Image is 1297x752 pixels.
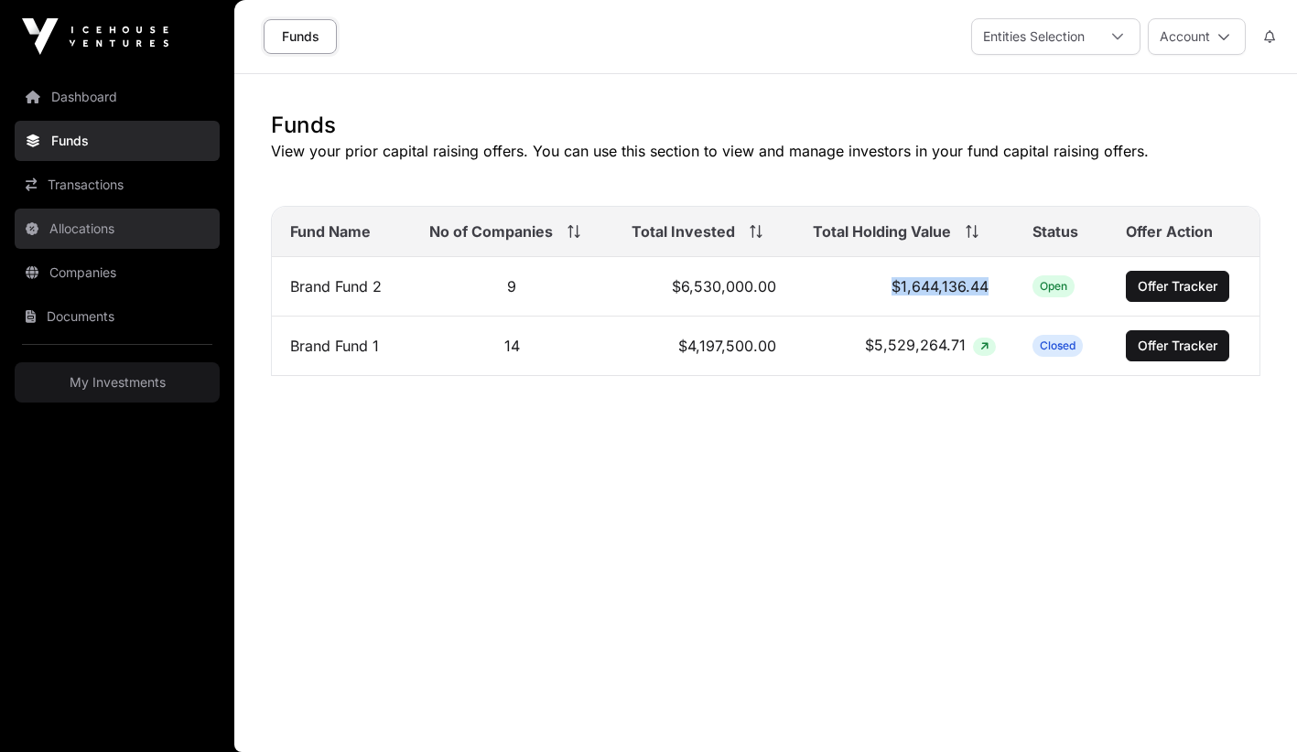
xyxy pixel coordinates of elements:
[271,140,1260,162] p: View your prior capital raising offers. You can use this section to view and manage investors in ...
[972,19,1096,54] div: Entities Selection
[1032,220,1078,242] span: Status
[15,296,220,337] a: Documents
[271,111,1260,140] h1: Funds
[1126,284,1229,302] a: Offer Tracker
[290,277,382,295] a: Brand Fund 2
[632,220,735,242] span: Total Invested
[865,336,966,354] span: $5,529,264.71
[290,220,371,242] span: Fund Name
[15,209,220,249] a: Allocations
[1040,279,1067,294] span: Open
[264,19,337,54] a: Funds
[15,165,220,205] a: Transactions
[1138,277,1217,295] span: Offer Tracker
[290,337,379,355] a: Brand Fund 1
[15,121,220,161] a: Funds
[15,252,220,293] a: Companies
[411,317,614,376] td: 14
[411,257,614,317] td: 9
[1205,664,1297,752] iframe: Chat Widget
[613,257,794,317] td: $6,530,000.00
[1138,337,1217,355] span: Offer Tracker
[1148,18,1246,55] button: Account
[22,18,168,55] img: Icehouse Ventures Logo
[813,220,951,242] span: Total Holding Value
[15,77,220,117] a: Dashboard
[1126,343,1229,361] a: Offer Tracker
[1126,220,1213,242] span: Offer Action
[613,317,794,376] td: $4,197,500.00
[1040,338,1075,353] span: Closed
[15,362,220,403] a: My Investments
[1126,271,1229,302] button: Offer Tracker
[1126,330,1229,361] button: Offer Tracker
[892,277,989,295] span: $1,644,136.44
[429,220,553,242] span: No of Companies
